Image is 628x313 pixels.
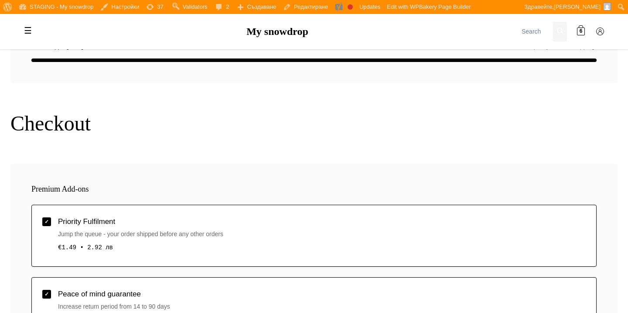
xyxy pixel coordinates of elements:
label: Toggle mobile menu [19,22,37,39]
div: Jump the queue - your order shipped before any other orders [58,229,586,239]
a: 6 [572,23,590,40]
span: [PERSON_NAME] [554,3,601,10]
div: express shipping add-on selected [31,205,597,267]
div: Increase return period from 14 to 90 days [58,302,586,311]
div: Priority Fulfilment [58,216,586,227]
div: €1.49 • 2.92 лв [58,242,586,252]
h3: Premium Add-ons [31,185,597,194]
div: Peace of mind guarantee [58,288,586,300]
span: 6 [580,28,583,36]
h1: Checkout [10,111,618,136]
div: Focus keyphrase not set [348,4,353,10]
input: Search [518,22,553,41]
a: My snowdrop [246,26,308,37]
span: ✓ [44,292,49,297]
span: ✓ [44,219,49,224]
